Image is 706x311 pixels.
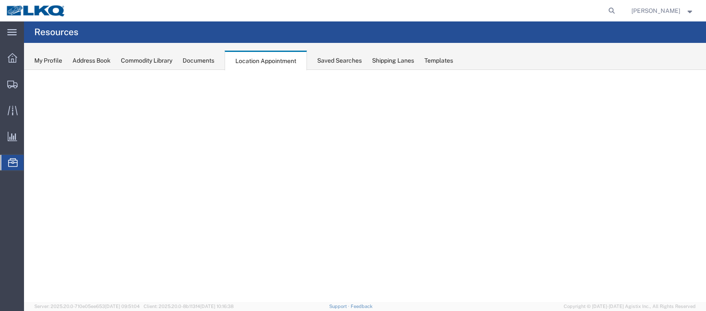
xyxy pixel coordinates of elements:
a: Feedback [351,304,373,309]
span: Copyright © [DATE]-[DATE] Agistix Inc., All Rights Reserved [564,303,696,310]
div: Saved Searches [317,56,362,65]
div: My Profile [34,56,62,65]
span: Christopher Sanchez [631,6,680,15]
span: [DATE] 10:16:38 [200,304,234,309]
div: Commodity Library [121,56,172,65]
div: Shipping Lanes [372,56,414,65]
div: Address Book [72,56,111,65]
a: Support [329,304,351,309]
div: Location Appointment [225,51,307,70]
span: [DATE] 09:51:04 [105,304,140,309]
span: Client: 2025.20.0-8b113f4 [144,304,234,309]
h4: Resources [34,21,78,43]
span: Server: 2025.20.0-710e05ee653 [34,304,140,309]
div: Documents [183,56,214,65]
button: [PERSON_NAME] [631,6,694,16]
img: logo [6,4,66,17]
iframe: FS Legacy Container [24,70,706,302]
div: Templates [424,56,453,65]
